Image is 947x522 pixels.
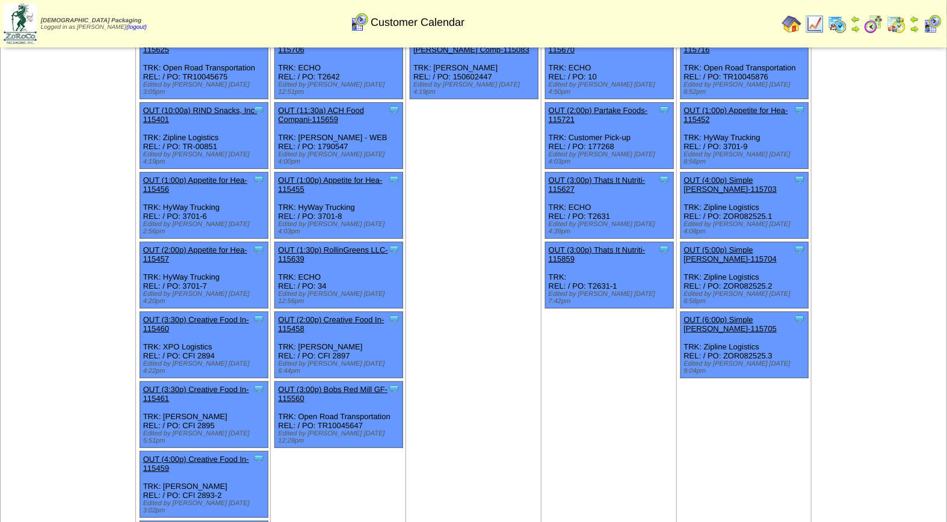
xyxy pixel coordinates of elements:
div: Edited by [PERSON_NAME] [DATE] 9:04pm [684,360,809,375]
div: TRK: ECHO REL: / PO: 34 [275,242,403,309]
img: Tooltip [794,174,806,186]
div: TRK: [PERSON_NAME] REL: / PO: CFI 2893-2 [140,452,268,518]
span: [DEMOGRAPHIC_DATA] Packaging [41,17,141,24]
a: OUT (1:00p) Appetite for Hea-115455 [278,176,382,194]
img: arrowleft.gif [851,14,860,24]
img: Tooltip [388,383,400,395]
div: Edited by [PERSON_NAME] [DATE] 4:19pm [413,81,538,96]
div: TRK: ECHO REL: / PO: T2631 [545,173,673,239]
div: Edited by [PERSON_NAME] [DATE] 8:58pm [684,290,809,305]
div: TRK: Open Road Transportation REL: / PO: TR10045675 [140,33,268,99]
img: calendarcustomer.gif [350,13,369,32]
div: TRK: REL: / PO: T2631-1 [545,242,673,309]
img: arrowleft.gif [910,14,919,24]
img: zoroco-logo-small.webp [4,4,37,44]
a: OUT (10:00a) RIND Snacks, Inc-115401 [143,106,258,124]
img: Tooltip [253,453,265,465]
div: Edited by [PERSON_NAME] [DATE] 4:19pm [143,151,268,165]
div: TRK: XPO Logistics REL: / PO: CFI 2894 [140,312,268,378]
div: TRK: Zipline Logistics REL: / PO: ZOR082525.2 [680,242,809,309]
div: TRK: Zipline Logistics REL: / PO: TR-00851 [140,103,268,169]
div: Edited by [PERSON_NAME] [DATE] 4:03pm [549,151,673,165]
div: TRK: HyWay Trucking REL: / PO: 3701-9 [680,103,809,169]
img: calendarcustomer.gif [923,14,942,34]
a: OUT (3:00p) Thats It Nutriti-115859 [549,245,646,263]
div: Edited by [PERSON_NAME] [DATE] 4:03pm [278,221,403,235]
a: OUT (1:00p) Appetite for Hea-115456 [143,176,247,194]
img: calendarprod.gif [828,14,847,34]
img: Tooltip [253,244,265,256]
img: Tooltip [388,244,400,256]
div: TRK: Zipline Logistics REL: / PO: ZOR082525.1 [680,173,809,239]
a: OUT (2:00p) Creative Food In-115458 [278,315,384,333]
div: Edited by [PERSON_NAME] [DATE] 4:00pm [278,151,403,165]
div: Edited by [PERSON_NAME] [DATE] 12:56pm [278,290,403,305]
img: arrowright.gif [910,24,919,34]
div: TRK: Open Road Transportation REL: / PO: TR10045876 [680,33,809,99]
img: Tooltip [794,104,806,116]
img: Tooltip [658,104,670,116]
div: TRK: [PERSON_NAME] REL: / PO: CFI 2897 [275,312,403,378]
div: TRK: HyWay Trucking REL: / PO: 3701-8 [275,173,403,239]
div: Edited by [PERSON_NAME] [DATE] 12:51pm [278,81,403,96]
a: OUT (6:00p) Simple [PERSON_NAME]-115705 [684,315,777,333]
img: Tooltip [253,383,265,395]
a: OUT (11:30a) ACH Food Compani-115659 [278,106,364,124]
a: OUT (2:00p) Appetite for Hea-115457 [143,245,247,263]
div: TRK: HyWay Trucking REL: / PO: 3701-7 [140,242,268,309]
a: OUT (3:30p) Creative Food In-115460 [143,315,249,333]
div: Edited by [PERSON_NAME] [DATE] 4:22pm [143,360,268,375]
div: Edited by [PERSON_NAME] [DATE] 12:28pm [278,430,403,444]
img: Tooltip [388,174,400,186]
div: TRK: [PERSON_NAME] - WEB REL: / PO: 1790547 [275,103,403,169]
img: calendarblend.gif [864,14,883,34]
div: TRK: Open Road Transportation REL: / PO: TR10045647 [275,382,403,448]
div: Edited by [PERSON_NAME] [DATE] 8:52pm [684,81,809,96]
div: Edited by [PERSON_NAME] [DATE] 5:51pm [143,430,268,444]
a: OUT (3:00p) Thats It Nutriti-115627 [549,176,646,194]
img: line_graph.gif [805,14,824,34]
div: Edited by [PERSON_NAME] [DATE] 3:05pm [143,81,268,96]
div: TRK: HyWay Trucking REL: / PO: 3701-6 [140,173,268,239]
span: Logged in as [PERSON_NAME] [41,17,147,31]
div: TRK: Customer Pick-up REL: / PO: 177268 [545,103,673,169]
div: TRK: [PERSON_NAME] REL: / PO: CFI 2895 [140,382,268,448]
img: Tooltip [658,174,670,186]
img: Tooltip [253,174,265,186]
a: (logout) [126,24,147,31]
div: Edited by [PERSON_NAME] [DATE] 3:02pm [143,500,268,514]
img: Tooltip [794,244,806,256]
div: Edited by [PERSON_NAME] [DATE] 8:56pm [684,151,809,165]
img: Tooltip [388,313,400,325]
div: TRK: [PERSON_NAME] REL: / PO: 150602447 [410,33,538,99]
img: Tooltip [658,244,670,256]
span: Customer Calendar [371,16,464,29]
div: Edited by [PERSON_NAME] [DATE] 4:20pm [143,290,268,305]
div: Edited by [PERSON_NAME] [DATE] 2:56pm [143,221,268,235]
img: calendarinout.gif [887,14,906,34]
a: OUT (1:30p) RollinGreens LLC-115639 [278,245,388,263]
img: Tooltip [253,313,265,325]
img: Tooltip [388,104,400,116]
a: OUT (4:00p) Creative Food In-115459 [143,455,249,473]
a: OUT (3:30p) Creative Food In-115461 [143,385,249,403]
div: TRK: ECHO REL: / PO: 10 [545,33,673,99]
a: OUT (4:00p) Simple [PERSON_NAME]-115703 [684,176,777,194]
div: TRK: Zipline Logistics REL: / PO: ZOR082525.3 [680,312,809,378]
div: Edited by [PERSON_NAME] [DATE] 7:42pm [549,290,673,305]
div: Edited by [PERSON_NAME] [DATE] 4:50pm [549,81,673,96]
img: home.gif [782,14,801,34]
div: Edited by [PERSON_NAME] [DATE] 4:39pm [549,221,673,235]
a: OUT (2:00p) Partake Foods-115721 [549,106,648,124]
img: Tooltip [253,104,265,116]
img: arrowright.gif [851,24,860,34]
img: Tooltip [794,313,806,325]
a: OUT (3:00p) Bobs Red Mill GF-115560 [278,385,387,403]
div: Edited by [PERSON_NAME] [DATE] 4:08pm [684,221,809,235]
div: TRK: ECHO REL: / PO: T2642 [275,33,403,99]
div: Edited by [PERSON_NAME] [DATE] 6:44pm [278,360,403,375]
a: OUT (5:00p) Simple [PERSON_NAME]-115704 [684,245,777,263]
a: OUT (1:00p) Appetite for Hea-115452 [684,106,788,124]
